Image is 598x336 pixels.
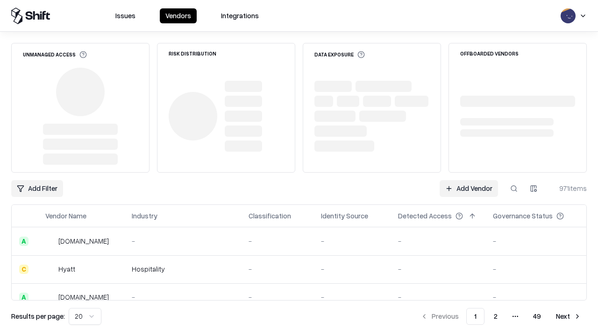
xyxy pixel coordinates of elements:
div: - [398,292,478,302]
button: Add Filter [11,180,63,197]
div: - [132,292,234,302]
div: - [249,292,306,302]
div: Hospitality [132,264,234,274]
div: - [249,264,306,274]
button: 2 [486,308,505,325]
div: Industry [132,211,157,221]
button: 1 [466,308,484,325]
a: Add Vendor [440,180,498,197]
div: - [321,292,383,302]
div: - [398,264,478,274]
div: Unmanaged Access [23,51,87,58]
img: intrado.com [45,237,55,246]
div: - [249,236,306,246]
button: 49 [526,308,548,325]
div: Detected Access [398,211,452,221]
div: Offboarded Vendors [460,51,519,56]
div: - [493,292,579,302]
img: Hyatt [45,265,55,274]
img: primesec.co.il [45,293,55,302]
div: Classification [249,211,291,221]
div: - [493,236,579,246]
button: Integrations [215,8,264,23]
div: Risk Distribution [169,51,216,56]
div: C [19,265,28,274]
p: Results per page: [11,311,65,321]
div: - [493,264,579,274]
div: A [19,237,28,246]
button: Vendors [160,8,197,23]
button: Next [550,308,587,325]
div: Identity Source [321,211,368,221]
div: - [398,236,478,246]
div: Vendor Name [45,211,86,221]
div: [DOMAIN_NAME] [58,236,109,246]
div: Hyatt [58,264,75,274]
div: [DOMAIN_NAME] [58,292,109,302]
div: - [321,264,383,274]
div: - [132,236,234,246]
button: Issues [110,8,141,23]
div: Governance Status [493,211,553,221]
nav: pagination [415,308,587,325]
div: Data Exposure [314,51,365,58]
div: A [19,293,28,302]
div: - [321,236,383,246]
div: 971 items [549,183,587,193]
